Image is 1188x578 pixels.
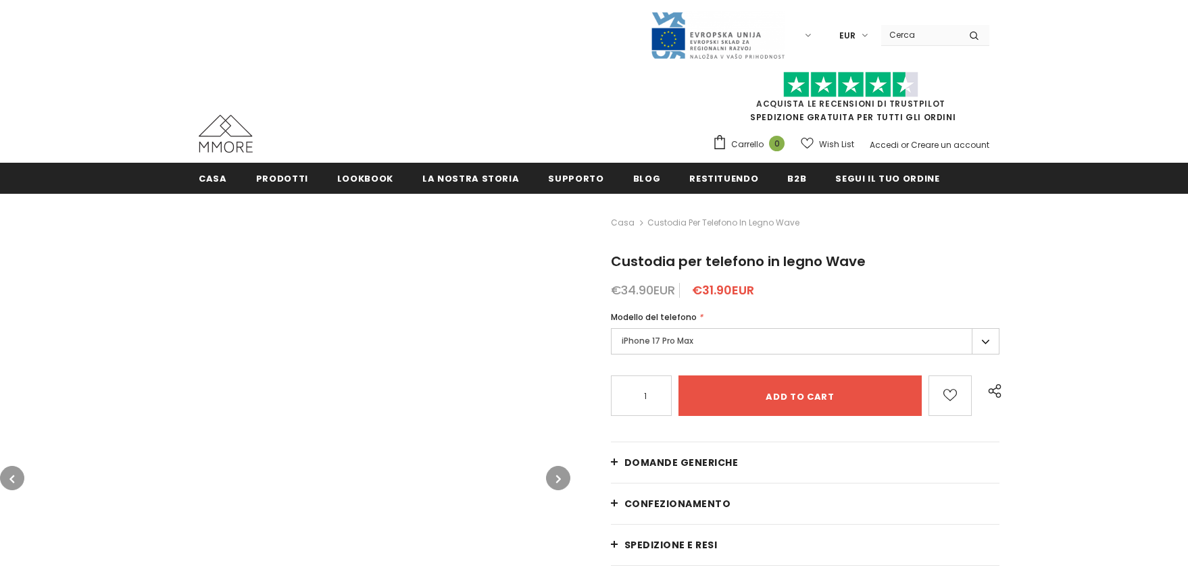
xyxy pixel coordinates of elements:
[624,497,731,510] span: CONFEZIONAMENTO
[624,538,718,552] span: Spedizione e resi
[901,139,909,151] span: or
[835,163,939,193] a: Segui il tuo ordine
[712,134,791,155] a: Carrello 0
[422,163,519,193] a: La nostra storia
[199,172,227,185] span: Casa
[689,163,758,193] a: Restituendo
[199,163,227,193] a: Casa
[633,172,661,185] span: Blog
[712,78,989,123] span: SPEDIZIONE GRATUITA PER TUTTI GLI ORDINI
[769,136,785,151] span: 0
[678,375,922,416] input: Add to cart
[611,215,635,231] a: Casa
[835,172,939,185] span: Segui il tuo ordine
[819,138,854,151] span: Wish List
[611,525,999,565] a: Spedizione e resi
[731,138,764,151] span: Carrello
[611,252,866,271] span: Custodia per telefono in legno Wave
[911,139,989,151] a: Creare un account
[787,172,806,185] span: B2B
[689,172,758,185] span: Restituendo
[199,115,253,153] img: Casi MMORE
[870,139,899,151] a: Accedi
[611,442,999,483] a: Domande generiche
[692,282,754,298] span: €31.90EUR
[611,311,697,323] span: Modello del telefono
[881,25,959,45] input: Search Site
[337,172,393,185] span: Lookbook
[422,172,519,185] span: La nostra storia
[337,163,393,193] a: Lookbook
[839,29,856,43] span: EUR
[611,328,999,354] label: iPhone 17 Pro Max
[611,282,675,298] span: €34.90EUR
[611,483,999,524] a: CONFEZIONAMENTO
[650,11,785,60] img: Javni Razpis
[801,132,854,156] a: Wish List
[548,172,603,185] span: supporto
[256,163,308,193] a: Prodotti
[256,172,308,185] span: Prodotti
[633,163,661,193] a: Blog
[783,72,918,98] img: Fidati di Pilot Stars
[756,98,945,109] a: Acquista le recensioni di TrustPilot
[624,456,739,469] span: Domande generiche
[647,215,799,231] span: Custodia per telefono in legno Wave
[548,163,603,193] a: supporto
[787,163,806,193] a: B2B
[650,29,785,41] a: Javni Razpis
